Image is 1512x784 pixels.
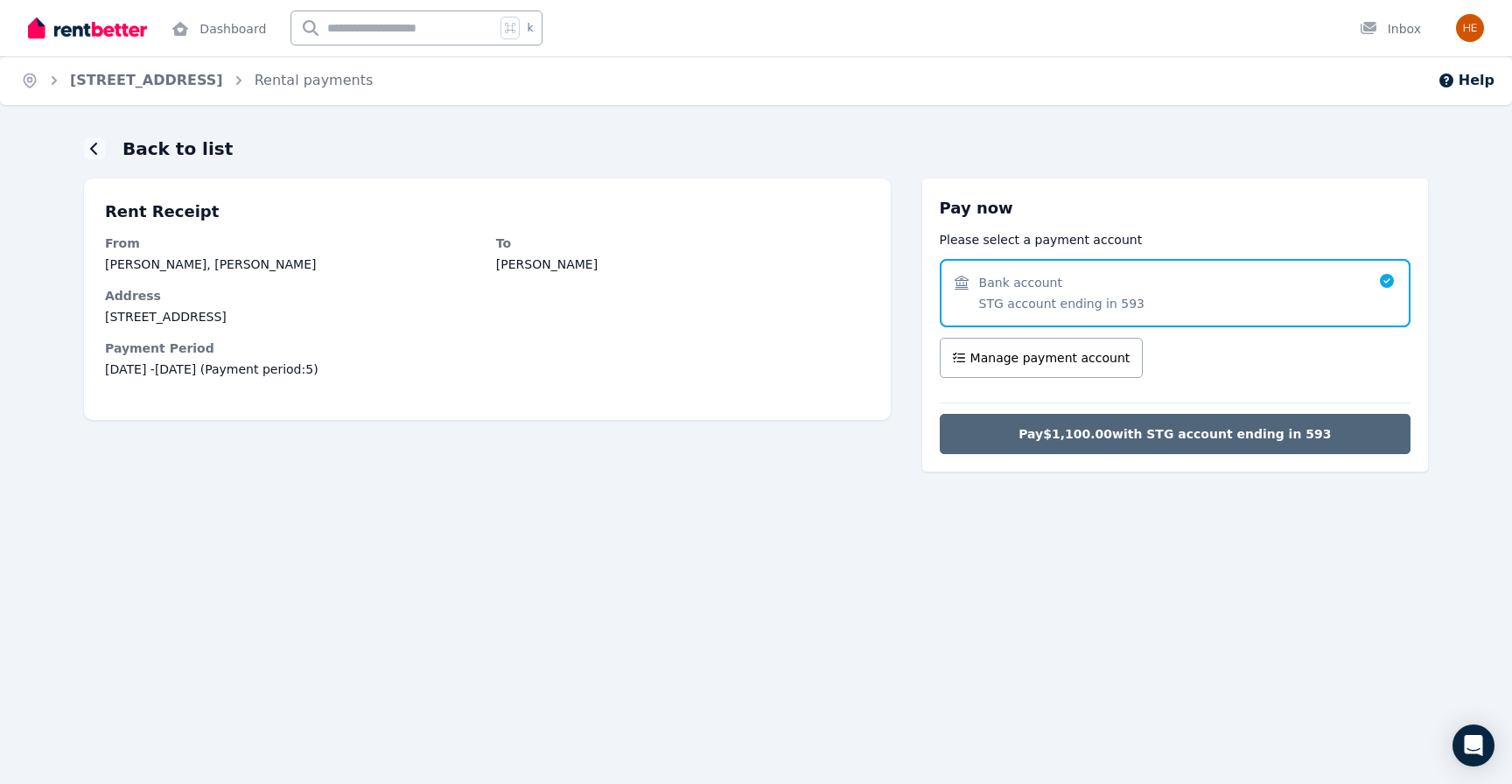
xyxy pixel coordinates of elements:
[1018,425,1331,443] span: Pay $1,100.00 with STG account ending in 593
[940,414,1410,454] button: Pay$1,100.00with STG account ending in 593
[105,360,870,378] span: [DATE] - [DATE] (Payment period: 5 )
[496,234,870,252] dt: To
[105,308,870,325] dd: [STREET_ADDRESS]
[1360,20,1421,38] div: Inbox
[940,231,1410,248] p: Please select a payment account
[940,196,1410,220] h3: Pay now
[979,295,1144,312] span: STG account ending in 593
[1438,70,1494,91] button: Help
[105,199,870,224] p: Rent Receipt
[527,21,533,35] span: k
[28,15,147,41] img: RentBetter
[979,274,1062,291] span: Bank account
[1456,14,1484,42] img: Henry Forman
[70,72,223,88] a: [STREET_ADDRESS]
[122,136,233,161] h1: Back to list
[496,255,870,273] dd: [PERSON_NAME]
[255,72,374,88] a: Rental payments
[970,349,1130,367] span: Manage payment account
[105,287,870,304] dt: Address
[1452,724,1494,766] div: Open Intercom Messenger
[105,339,870,357] dt: Payment Period
[940,338,1144,378] button: Manage payment account
[105,255,479,273] dd: [PERSON_NAME], [PERSON_NAME]
[105,234,479,252] dt: From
